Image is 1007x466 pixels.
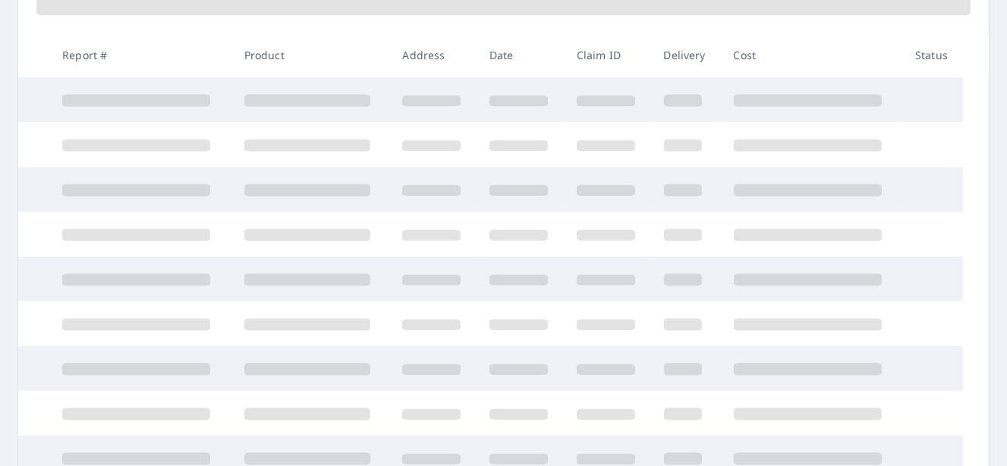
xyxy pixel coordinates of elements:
th: Claim ID [565,33,652,77]
th: Address [390,33,477,77]
th: Cost [722,33,904,77]
th: Report # [50,33,231,77]
th: Date [477,33,565,77]
th: Status [903,33,963,77]
th: Delivery [652,33,722,77]
th: Product [232,33,391,77]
